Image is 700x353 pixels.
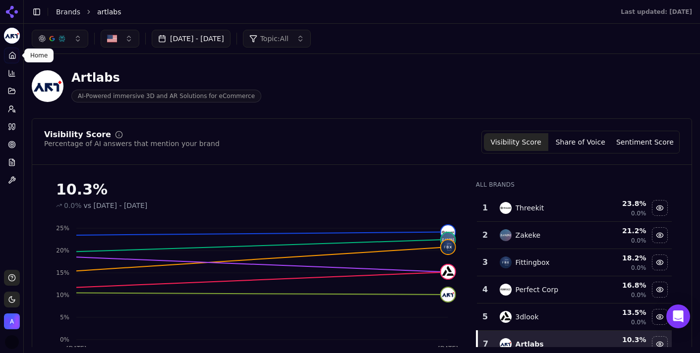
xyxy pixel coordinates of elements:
button: Hide 3dlook data [652,309,668,325]
button: Hide artlabs data [652,336,668,352]
div: Visibility Score [44,131,111,139]
div: Home [24,49,54,62]
div: 5 [481,311,490,323]
tspan: 5% [60,314,69,321]
div: 10.3% [56,181,456,199]
tspan: 10% [56,292,69,299]
div: 1 [481,202,490,214]
div: 7 [482,338,490,350]
tr: 3fittingboxFittingbox18.2%0.0%Hide fittingbox data [477,249,672,276]
img: perfect corp [500,284,512,296]
div: 3 [481,256,490,268]
img: fittingbox [441,240,455,254]
span: 0.0% [631,264,646,272]
img: artlabs [32,70,63,102]
img: artlabs [500,338,512,350]
button: Hide perfect corp data [652,282,668,298]
img: artlabs [4,28,20,44]
img: threekit [441,225,455,239]
div: 13.5 % [596,307,646,317]
div: Perfect Corp [516,285,558,295]
button: [DATE] - [DATE] [152,30,231,48]
span: vs [DATE] - [DATE] [84,201,148,210]
div: Threekit [516,203,544,213]
div: 2 [481,229,490,241]
img: 3dlook [441,265,455,279]
div: Last updated: [DATE] [621,8,692,16]
div: 16.8 % [596,280,646,290]
div: 21.2 % [596,226,646,236]
span: 0.0% [631,237,646,245]
tspan: 0% [60,336,69,343]
div: 4 [481,284,490,296]
tspan: 25% [56,225,69,232]
a: Brands [56,8,80,16]
div: Percentage of AI answers that mention your brand [44,139,220,149]
div: Zakeke [516,230,541,240]
span: artlabs [97,7,121,17]
button: Hide threekit data [652,200,668,216]
div: 23.8 % [596,199,646,208]
span: Topic: All [260,34,289,44]
span: 0.0% [631,291,646,299]
button: Hide fittingbox data [652,254,668,270]
img: fittingbox [500,256,512,268]
button: Open user button [5,335,19,349]
tr: 1threekitThreekit23.8%0.0%Hide threekit data [477,195,672,222]
button: Open organization switcher [4,313,20,329]
div: 18.2 % [596,253,646,263]
nav: breadcrumb [56,7,601,17]
span: 0.0% [631,209,646,217]
span: 0.0% [631,318,646,326]
img: United States [107,34,117,44]
div: Fittingbox [516,257,550,267]
div: All Brands [476,181,672,189]
span: 0.0% [64,201,82,210]
button: Current brand: artlabs [4,28,20,44]
span: AI-Powered immersive 3D and AR Solutions for eCommerce [71,90,261,102]
div: 3dlook [516,312,539,322]
div: 10.3 % [596,335,646,345]
img: zakeke [441,233,455,247]
tr: 2zakekeZakeke21.2%0.0%Hide zakeke data [477,222,672,249]
tspan: [DATE] [66,345,87,352]
tr: 53dlook3dlook13.5%0.0%Hide 3dlook data [477,303,672,331]
button: Share of Voice [548,133,613,151]
img: 3dlook [500,311,512,323]
tspan: [DATE] [438,345,458,352]
img: artlabs [441,288,455,302]
img: zakeke [500,229,512,241]
tr: 4perfect corpPerfect Corp16.8%0.0%Hide perfect corp data [477,276,672,303]
button: Sentiment Score [613,133,677,151]
tspan: 20% [56,247,69,254]
img: artlabs [4,313,20,329]
div: Artlabs [516,339,544,349]
button: Hide zakeke data [652,227,668,243]
div: Artlabs [71,70,261,86]
div: Open Intercom Messenger [666,304,690,328]
img: threekit [500,202,512,214]
img: Mahdi Kazempour [5,335,19,349]
button: Visibility Score [484,133,548,151]
tspan: 15% [56,269,69,276]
